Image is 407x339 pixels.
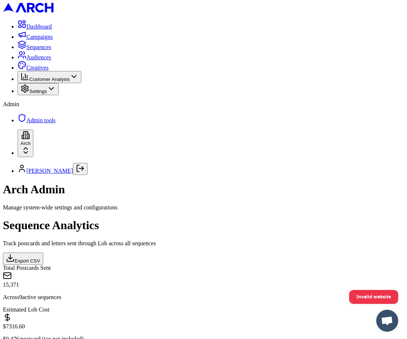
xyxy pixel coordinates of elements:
button: Customer Analysis [18,71,81,83]
div: Open chat [376,310,398,332]
span: Admin tools [26,117,56,123]
button: Arch [18,130,33,157]
div: 15,371 [3,282,404,288]
a: Audiences [18,54,51,60]
span: Arch [21,141,30,146]
span: Audiences [26,54,51,60]
h1: Sequence Analytics [3,219,404,232]
button: Log out [73,163,88,175]
span: Dashboard [26,23,52,30]
button: Settings [18,83,59,95]
span: Campaigns [26,34,53,40]
span: Sequences [26,44,51,50]
div: Estimated Lob Cost [3,306,404,313]
span: Customer Analysis [29,77,70,82]
span: Invalid website [356,290,391,303]
div: Manage system-wide settings and configurations [3,204,404,211]
a: Campaigns [18,34,53,40]
a: Dashboard [18,23,52,30]
span: Creatives [26,64,48,71]
p: Across 9 active sequences [3,294,404,301]
div: $ 7316.60 [3,323,404,330]
div: Admin [3,101,404,108]
a: Creatives [18,64,48,71]
span: Settings [29,89,47,94]
div: Total Postcards Sent [3,265,404,271]
a: Admin tools [18,117,56,123]
a: Sequences [18,44,51,50]
p: Track postcards and letters sent through Lob across all sequences [3,240,404,247]
h1: Arch Admin [3,183,404,196]
button: Export CSV [3,253,43,265]
a: [PERSON_NAME] [26,168,73,174]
